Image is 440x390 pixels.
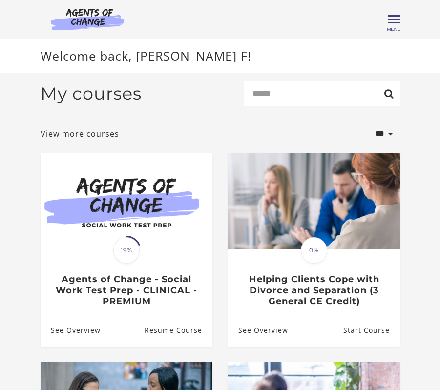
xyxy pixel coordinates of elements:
h2: My courses [41,83,142,104]
a: Helping Clients Cope with Divorce and Separation (3 General CE Credit): Resume Course [343,315,399,347]
a: View more courses [41,128,119,140]
h3: Helping Clients Cope with Divorce and Separation (3 General CE Credit) [238,274,389,307]
a: Agents of Change - Social Work Test Prep - CLINICAL - PREMIUM: Resume Course [144,315,212,347]
a: Agents of Change - Social Work Test Prep - CLINICAL - PREMIUM: See Overview [41,315,101,347]
p: Welcome back, [PERSON_NAME] F! [41,47,400,65]
h3: Agents of Change - Social Work Test Prep - CLINICAL - PREMIUM [51,274,202,307]
a: Helping Clients Cope with Divorce and Separation (3 General CE Credit): See Overview [228,315,288,347]
span: Toggle menu [388,19,400,20]
img: Agents of Change Logo [41,8,134,30]
span: Menu [387,26,400,32]
button: Toggle menu Menu [388,14,400,25]
span: 0% [301,237,327,264]
span: 19% [113,237,140,264]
